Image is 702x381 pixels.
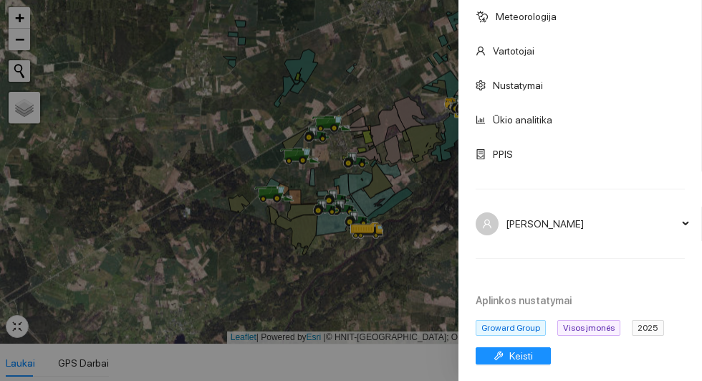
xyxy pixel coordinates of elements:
span: Visos įmonės [557,320,620,336]
span: tool [494,351,504,362]
strong: Aplinkos nustatymai [476,295,572,306]
a: PPIS [493,149,513,160]
a: Meteorologija [496,11,557,22]
span: Groward Group [476,320,546,336]
a: Nustatymai [493,80,543,91]
span: [PERSON_NAME] [506,210,678,238]
span: 2025 [632,320,664,336]
a: Ūkio analitika [493,114,552,126]
button: toolKeisti [476,347,551,364]
a: Vartotojai [493,45,534,57]
span: user [482,219,492,229]
span: Keisti [509,348,533,364]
